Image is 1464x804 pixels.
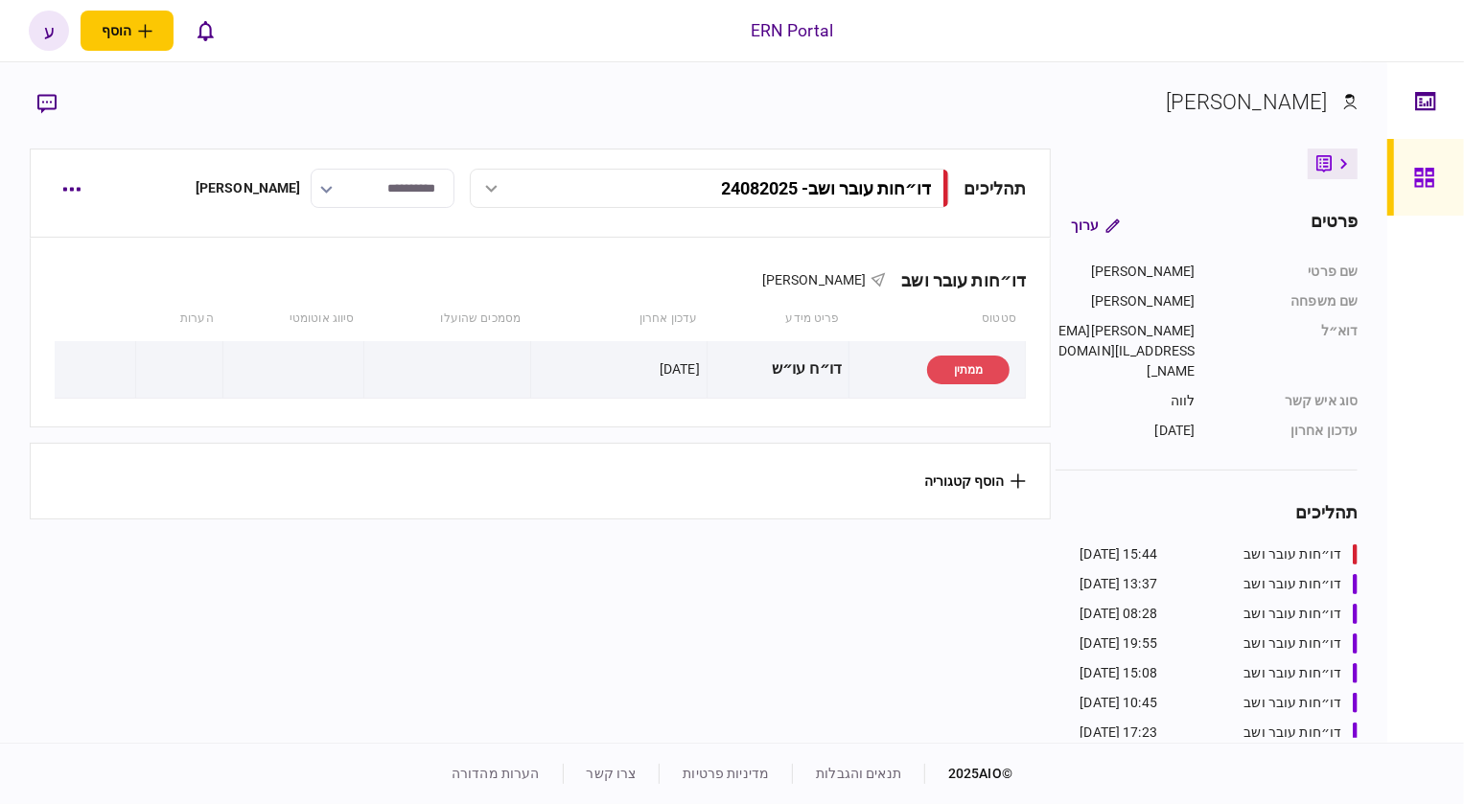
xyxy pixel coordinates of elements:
[1243,723,1341,743] div: דו״חות עובר ושב
[1056,321,1195,381] div: [PERSON_NAME][EMAIL_ADDRESS][DOMAIN_NAME]
[886,270,1026,290] div: דו״חות עובר ושב
[1080,723,1358,743] a: דו״חות עובר ושב17:23 [DATE]
[849,297,1026,341] th: סטטוס
[1080,604,1157,624] div: 08:28 [DATE]
[751,18,833,43] div: ERN Portal
[714,348,842,391] div: דו״ח עו״ש
[1080,663,1157,683] div: 15:08 [DATE]
[1243,544,1341,564] div: דו״חות עובר ושב
[1214,421,1358,441] div: עדכון אחרון
[1056,262,1195,282] div: [PERSON_NAME]
[1056,391,1195,411] div: לווה
[1214,262,1358,282] div: שם פרטי
[1214,391,1358,411] div: סוג איש קשר
[964,175,1027,201] div: תהליכים
[587,766,637,781] a: צרו קשר
[1080,723,1157,743] div: 17:23 [DATE]
[1080,604,1358,624] a: דו״חות עובר ושב08:28 [DATE]
[81,11,174,51] button: פתח תפריט להוספת לקוח
[1243,693,1341,713] div: דו״חות עובר ושב
[660,359,700,379] div: [DATE]
[29,11,69,51] button: ע
[223,297,364,341] th: סיווג אוטומטי
[1080,693,1358,713] a: דו״חות עובר ושב10:45 [DATE]
[1311,208,1359,242] div: פרטים
[1080,663,1358,683] a: דו״חות עובר ושב15:08 [DATE]
[1080,574,1358,594] a: דו״חות עובר ושב13:37 [DATE]
[1214,291,1358,311] div: שם משפחה
[924,764,1012,784] div: © 2025 AIO
[722,178,932,198] div: דו״חות עובר ושב - 24082025
[1056,208,1135,242] button: ערוך
[1056,499,1358,525] div: תהליכים
[364,297,531,341] th: מסמכים שהועלו
[470,169,949,208] button: דו״חות עובר ושב- 24082025
[185,11,225,51] button: פתח רשימת התראות
[452,766,540,781] a: הערות מהדורה
[135,297,223,341] th: הערות
[1166,86,1328,118] div: [PERSON_NAME]
[1080,574,1157,594] div: 13:37 [DATE]
[1080,544,1358,564] a: דו״חות עובר ושב15:44 [DATE]
[196,178,301,198] div: [PERSON_NAME]
[1056,291,1195,311] div: [PERSON_NAME]
[1056,421,1195,441] div: [DATE]
[1243,604,1341,624] div: דו״חות עובר ושב
[927,356,1010,384] div: ממתין
[707,297,848,341] th: פריט מידע
[1080,544,1157,564] div: 15:44 [DATE]
[762,272,867,287] span: [PERSON_NAME]
[1214,321,1358,381] div: דוא״ל
[1243,633,1341,654] div: דו״חות עובר ושב
[1243,663,1341,683] div: דו״חות עובר ושב
[924,473,1026,489] button: הוסף קטגוריה
[1080,693,1157,713] div: 10:45 [DATE]
[1080,633,1157,654] div: 19:55 [DATE]
[1243,574,1341,594] div: דו״חות עובר ושב
[1080,633,1358,654] a: דו״חות עובר ושב19:55 [DATE]
[530,297,707,341] th: עדכון אחרון
[816,766,901,781] a: תנאים והגבלות
[683,766,769,781] a: מדיניות פרטיות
